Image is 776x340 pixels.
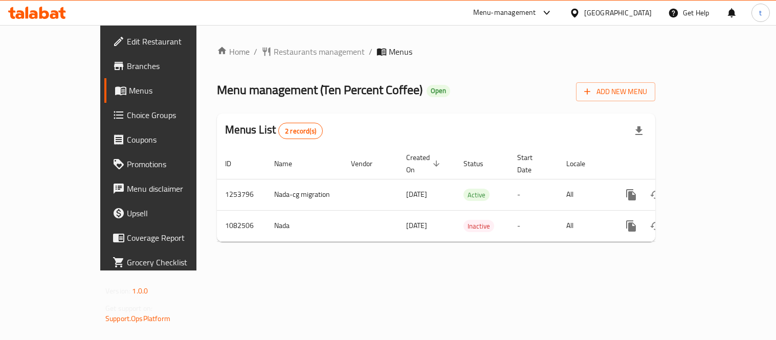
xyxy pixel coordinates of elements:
[104,54,230,78] a: Branches
[266,179,343,210] td: Nada-cg migration
[129,84,221,97] span: Menus
[254,46,257,58] li: /
[104,250,230,275] a: Grocery Checklist
[759,7,762,18] span: t
[104,29,230,54] a: Edit Restaurant
[225,122,323,139] h2: Menus List
[473,7,536,19] div: Menu-management
[127,256,221,268] span: Grocery Checklist
[274,46,365,58] span: Restaurants management
[104,201,230,225] a: Upsell
[406,188,427,201] span: [DATE]
[127,60,221,72] span: Branches
[104,127,230,152] a: Coupons
[104,103,230,127] a: Choice Groups
[127,207,221,219] span: Upsell
[127,133,221,146] span: Coupons
[627,119,651,143] div: Export file
[127,35,221,48] span: Edit Restaurant
[261,46,365,58] a: Restaurants management
[463,220,494,232] span: Inactive
[389,46,412,58] span: Menus
[644,214,668,238] button: Change Status
[463,157,497,170] span: Status
[104,176,230,201] a: Menu disclaimer
[576,82,655,101] button: Add New Menu
[558,179,611,210] td: All
[127,109,221,121] span: Choice Groups
[274,157,305,170] span: Name
[558,210,611,241] td: All
[127,232,221,244] span: Coverage Report
[644,183,668,207] button: Change Status
[584,85,647,98] span: Add New Menu
[619,214,644,238] button: more
[217,148,725,242] table: enhanced table
[463,220,494,232] div: Inactive
[619,183,644,207] button: more
[369,46,372,58] li: /
[427,85,450,97] div: Open
[105,302,152,315] span: Get support on:
[509,210,558,241] td: -
[127,183,221,195] span: Menu disclaimer
[104,152,230,176] a: Promotions
[278,123,323,139] div: Total records count
[217,179,266,210] td: 1253796
[105,284,130,298] span: Version:
[351,157,386,170] span: Vendor
[132,284,148,298] span: 1.0.0
[127,158,221,170] span: Promotions
[105,312,170,325] a: Support.OpsPlatform
[611,148,725,179] th: Actions
[217,46,655,58] nav: breadcrumb
[509,179,558,210] td: -
[463,189,490,201] span: Active
[225,157,245,170] span: ID
[406,219,427,232] span: [DATE]
[217,78,423,101] span: Menu management ( Ten Percent Coffee )
[517,151,546,176] span: Start Date
[266,210,343,241] td: Nada
[217,46,250,58] a: Home
[104,225,230,250] a: Coverage Report
[584,7,652,18] div: [GEOGRAPHIC_DATA]
[217,210,266,241] td: 1082506
[279,126,322,136] span: 2 record(s)
[427,86,450,95] span: Open
[406,151,443,176] span: Created On
[104,78,230,103] a: Menus
[566,157,598,170] span: Locale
